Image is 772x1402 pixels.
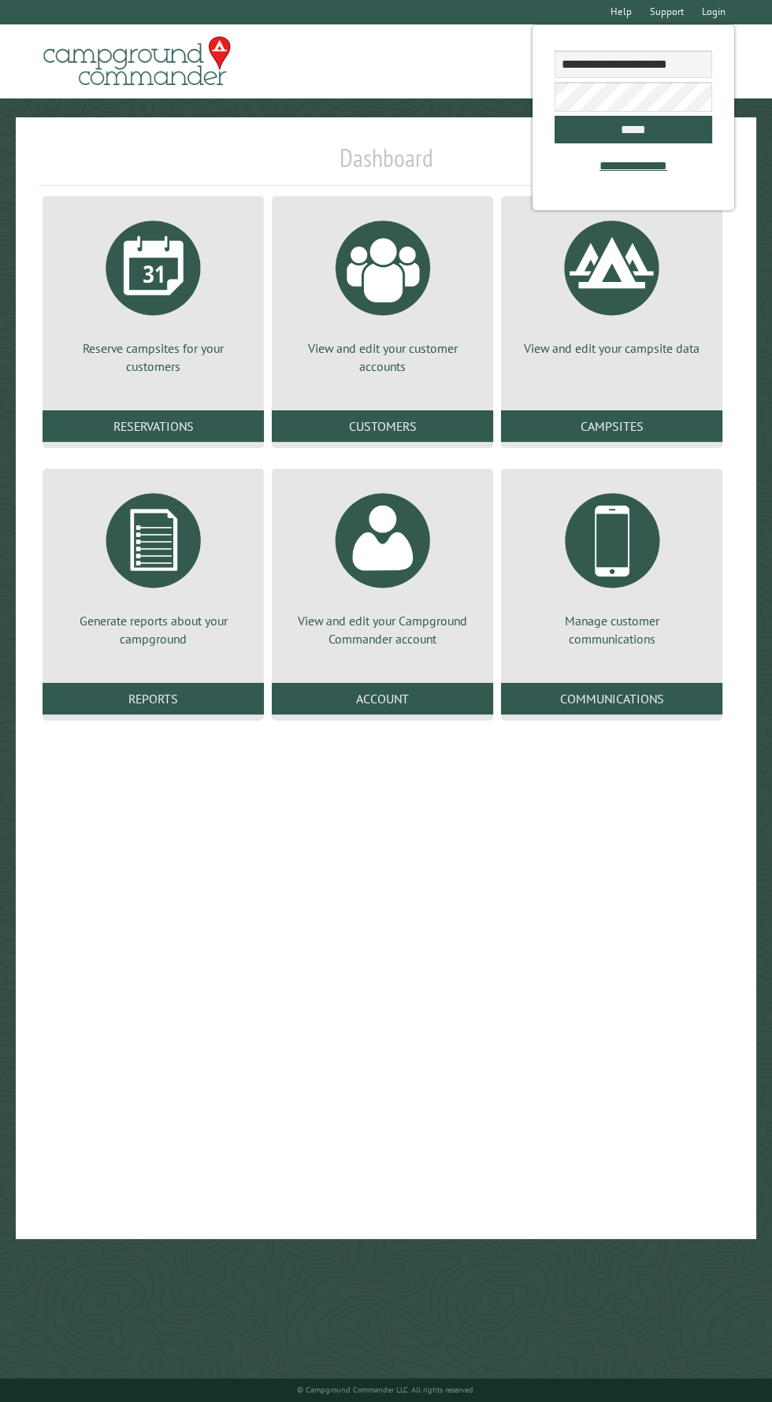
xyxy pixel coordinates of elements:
[39,143,733,186] h1: Dashboard
[272,410,493,442] a: Customers
[520,481,703,647] a: Manage customer communications
[61,339,245,375] p: Reserve campsites for your customers
[39,31,236,92] img: Campground Commander
[61,481,245,647] a: Generate reports about your campground
[297,1385,475,1395] small: © Campground Commander LLC. All rights reserved.
[501,410,722,442] a: Campsites
[272,683,493,714] a: Account
[520,339,703,357] p: View and edit your campsite data
[520,612,703,647] p: Manage customer communications
[43,683,264,714] a: Reports
[291,481,474,647] a: View and edit your Campground Commander account
[291,612,474,647] p: View and edit your Campground Commander account
[291,209,474,375] a: View and edit your customer accounts
[291,339,474,375] p: View and edit your customer accounts
[501,683,722,714] a: Communications
[43,410,264,442] a: Reservations
[61,612,245,647] p: Generate reports about your campground
[520,209,703,357] a: View and edit your campsite data
[61,209,245,375] a: Reserve campsites for your customers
